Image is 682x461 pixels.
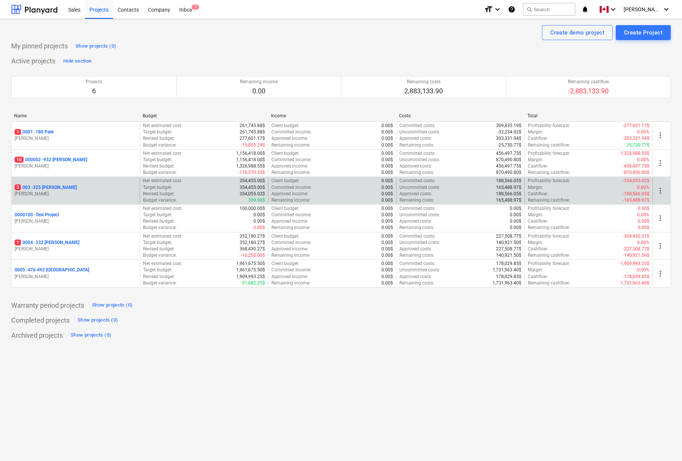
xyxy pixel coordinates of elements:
div: Name [14,113,137,118]
button: Create demo project [542,25,613,40]
div: Hide section [63,57,91,66]
button: Show projects (0) [74,40,118,52]
p: Budget variance : [143,252,177,259]
p: 227,508.77$ [496,233,521,239]
i: keyboard_arrow_down [609,5,618,14]
p: Remaining costs : [399,252,434,259]
p: Approved costs : [399,274,432,280]
p: 140,921.50$ [496,252,521,259]
span: more_vert [656,269,665,278]
p: 0.00$ [381,239,393,246]
p: Margin : [528,212,543,218]
p: 0.00$ [510,212,521,218]
p: 303,331.94$ [496,135,521,142]
p: Uncommitted costs : [399,212,440,218]
p: Approved income : [271,246,308,252]
p: 0.00$ [381,225,393,231]
p: 354,055.02$ [240,191,265,197]
p: 0.00 [240,87,278,96]
p: Cashflow : [528,246,548,252]
p: 0.00$ [381,163,393,169]
p: Net estimated cost : [143,150,182,157]
p: Committed income : [271,184,311,191]
p: 0.00$ [381,212,393,218]
p: Budget variance : [143,197,177,204]
button: Hide section [61,55,93,67]
p: Budget variance : [143,142,177,148]
p: Approved costs : [399,246,432,252]
p: Remaining income : [271,169,310,176]
p: 1,731,963.40$ [493,280,521,286]
p: -456,497.75$ [623,163,649,169]
p: 0.00$ [381,233,393,239]
span: 7 [192,4,199,10]
p: 000002 - 932 [PERSON_NAME] [15,157,87,163]
p: Cashflow : [528,163,548,169]
p: My pinned projects [11,42,68,51]
p: -16,250.00$ [241,252,265,259]
p: Profitability forecast : [528,150,570,157]
span: more_vert [656,159,665,168]
p: Margin : [528,267,543,273]
p: 0.00$ [381,280,393,286]
button: Create Project [616,25,671,40]
div: 3003 -325 [PERSON_NAME][PERSON_NAME] [15,184,137,197]
p: Target budget : [143,184,172,191]
p: -32,234.02$ [497,129,521,135]
p: -870,490.80$ [623,169,649,176]
span: 1 [15,239,21,245]
p: Approved income : [271,274,308,280]
p: Approved costs : [399,218,432,225]
p: 188,566.05$ [496,191,521,197]
p: 261,745.88$ [240,129,265,135]
p: 0.00$ [381,191,393,197]
p: 0.00$ [253,218,265,225]
p: 1,156,418.00$ [236,157,265,163]
div: Show projects (0) [76,42,116,51]
p: 354,455.00$ [240,178,265,184]
p: Margin : [528,239,543,246]
p: -165,488.97$ [623,197,649,204]
p: Committed costs : [399,260,435,267]
p: Remaining income [240,79,278,85]
p: 0.00$ [381,252,393,259]
p: -227,508.77$ [623,246,649,252]
p: 0.00$ [381,142,393,148]
p: -25,730.77$ [497,142,521,148]
p: Client budget : [271,178,299,184]
p: Approved income : [271,218,308,225]
p: 1,961,675.50$ [236,260,265,267]
div: Show projects (0) [77,316,118,325]
p: Client budget : [271,123,299,129]
p: 25,730.77$ [627,142,649,148]
i: format_size [484,5,493,14]
p: 1,909,993.25$ [236,274,265,280]
p: 0.00$ [381,123,393,129]
p: Target budget : [143,129,172,135]
p: -170,570.55$ [238,169,265,176]
p: 0.00$ [510,205,521,212]
p: Profitability forecast : [528,178,570,184]
p: Revised budget : [143,246,175,252]
p: 0.00$ [381,135,393,142]
p: [PERSON_NAME] [15,246,137,252]
p: Remaining costs : [399,225,434,231]
p: [PERSON_NAME] [15,191,137,197]
p: 0000100 - Test Project [15,212,59,218]
p: Uncommitted costs : [399,129,440,135]
div: Create Project [624,28,663,37]
p: 0.00$ [381,267,393,273]
div: Show projects (0) [71,331,111,340]
p: -15,855.29$ [241,142,265,148]
p: Committed costs : [399,178,435,184]
p: Revised budget : [143,274,175,280]
p: -1,326,988.55$ [619,150,649,157]
p: Target budget : [143,157,172,163]
div: Budget [143,113,265,118]
p: Archived projects [11,331,63,340]
i: notifications [581,5,589,14]
p: Revised budget : [143,191,175,197]
p: 0.00$ [381,246,393,252]
div: Total [527,113,650,118]
p: Net estimated cost : [143,123,182,129]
